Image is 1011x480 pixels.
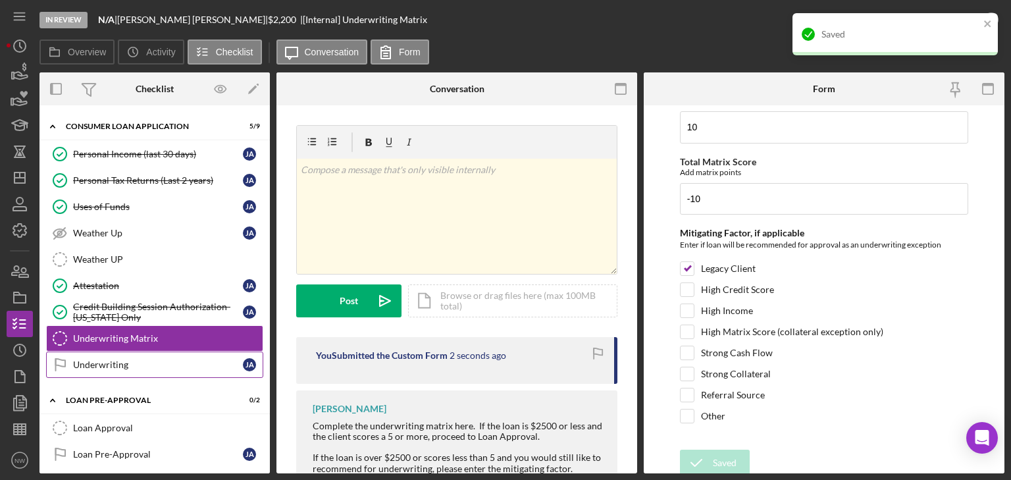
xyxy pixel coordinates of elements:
[898,7,1004,33] button: Mark Complete
[188,40,262,65] button: Checklist
[701,346,773,360] label: Strong Cash Flow
[73,149,243,159] div: Personal Income (last 30 days)
[66,396,227,404] div: Loan Pre-Approval
[46,325,263,352] a: Underwriting Matrix
[243,147,256,161] div: J A
[46,273,263,299] a: AttestationJA
[680,238,968,255] div: Enter if loan will be recommended for approval as an underwriting exception
[713,450,737,476] div: Saved
[243,306,256,319] div: J A
[73,280,243,291] div: Attestation
[701,304,753,317] label: High Income
[46,220,263,246] a: Weather UpJA
[430,84,484,94] div: Conversation
[701,388,765,402] label: Referral Source
[313,421,604,442] div: Complete the underwriting matrix here. If the loan is $2500 or less and the client scores a 5 or ...
[73,449,243,460] div: Loan Pre-Approval
[73,333,263,344] div: Underwriting Matrix
[46,299,263,325] a: Credit Building Session Authorization- [US_STATE] OnlyJA
[243,358,256,371] div: J A
[300,14,427,25] div: | [Internal] Underwriting Matrix
[73,302,243,323] div: Credit Building Session Authorization- [US_STATE] Only
[98,14,117,25] div: |
[68,47,106,57] label: Overview
[701,283,774,296] label: High Credit Score
[118,40,184,65] button: Activity
[236,396,260,404] div: 0 / 2
[46,441,263,467] a: Loan Pre-ApprovalJA
[316,350,448,361] div: You Submitted the Custom Form
[7,447,33,473] button: NW
[296,284,402,317] button: Post
[276,40,368,65] button: Conversation
[243,200,256,213] div: J A
[73,254,263,265] div: Weather UP
[117,14,268,25] div: [PERSON_NAME] [PERSON_NAME] |
[243,279,256,292] div: J A
[966,422,998,454] div: Open Intercom Messenger
[268,14,296,25] span: $2,200
[399,47,421,57] label: Form
[46,167,263,194] a: Personal Tax Returns (Last 2 years)JA
[243,174,256,187] div: J A
[340,284,358,317] div: Post
[305,47,359,57] label: Conversation
[39,40,115,65] button: Overview
[701,325,883,338] label: High Matrix Score (collateral exception only)
[450,350,506,361] time: 2025-09-15 20:22
[680,450,750,476] button: Saved
[46,415,263,441] a: Loan Approval
[39,12,88,28] div: In Review
[243,227,256,240] div: J A
[98,14,115,25] b: N/A
[680,228,968,238] div: Mitigating Factor, if applicable
[911,7,975,33] div: Mark Complete
[821,29,979,40] div: Saved
[680,167,968,177] div: Add matrix points
[14,457,26,464] text: NW
[73,228,243,238] div: Weather Up
[73,201,243,212] div: Uses of Funds
[313,452,604,473] div: If the loan is over $2500 or scores less than 5 and you would still like to recommend for underwr...
[371,40,429,65] button: Form
[813,84,835,94] div: Form
[46,194,263,220] a: Uses of FundsJA
[983,18,993,31] button: close
[73,360,243,370] div: Underwriting
[680,156,756,167] label: Total Matrix Score
[243,448,256,461] div: J A
[73,175,243,186] div: Personal Tax Returns (Last 2 years)
[701,262,756,275] label: Legacy Client
[136,84,174,94] div: Checklist
[701,367,771,381] label: Strong Collateral
[46,246,263,273] a: Weather UP
[146,47,175,57] label: Activity
[701,410,725,423] label: Other
[46,141,263,167] a: Personal Income (last 30 days)JA
[236,122,260,130] div: 5 / 9
[216,47,253,57] label: Checklist
[73,423,263,433] div: Loan Approval
[46,352,263,378] a: UnderwritingJA
[66,122,227,130] div: Consumer Loan Application
[313,404,386,414] div: [PERSON_NAME]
